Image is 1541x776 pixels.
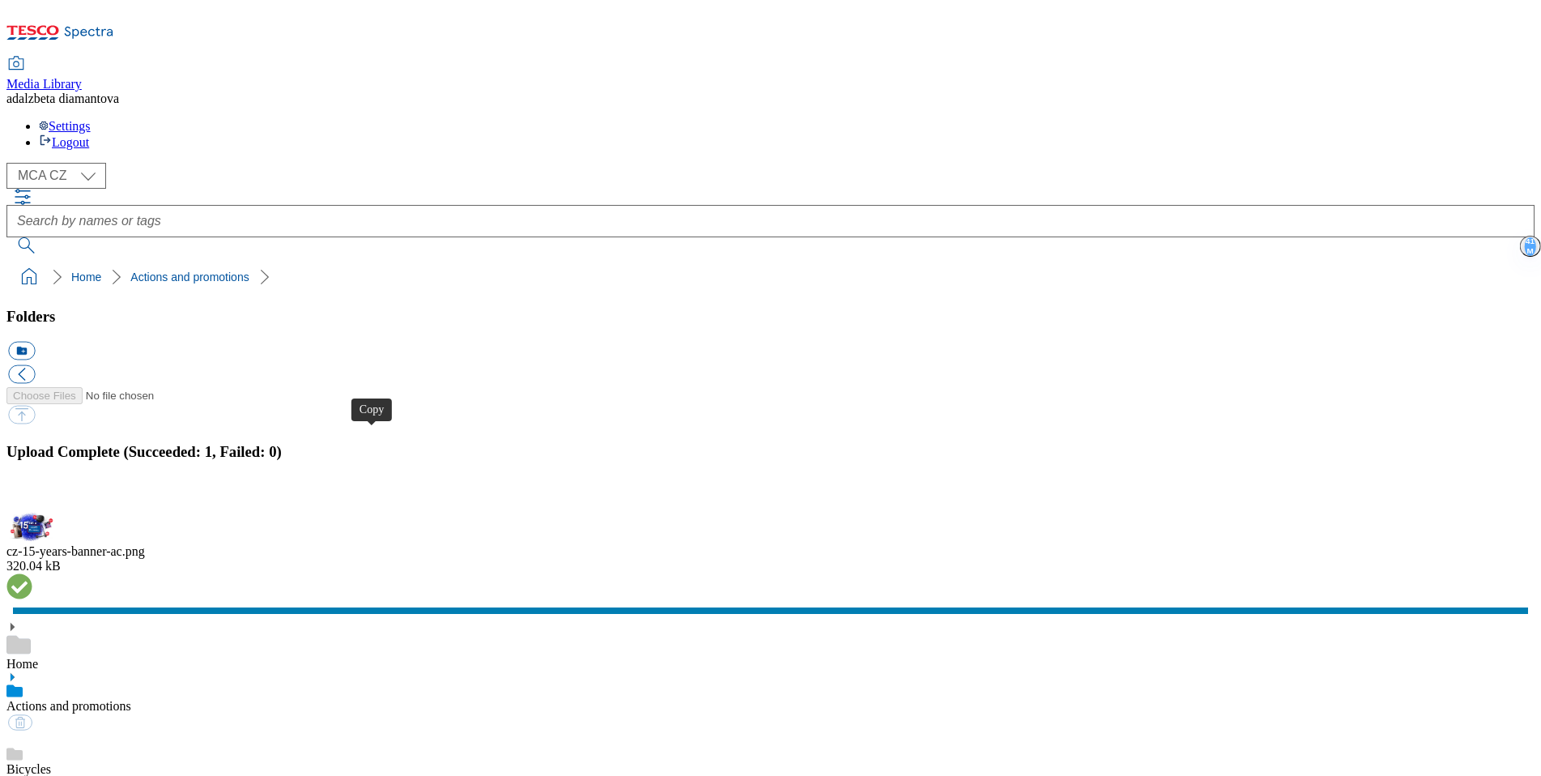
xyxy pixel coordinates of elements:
[6,544,1535,559] div: cz-15-years-banner-ac.png
[16,264,42,290] a: home
[71,271,101,284] a: Home
[6,657,38,671] a: Home
[39,119,91,133] a: Settings
[19,92,119,105] span: alzbeta diamantova
[6,205,1535,237] input: Search by names or tags
[39,135,89,149] a: Logout
[6,58,82,92] a: Media Library
[6,512,55,541] img: preview
[6,559,1535,573] div: 320.04 kB
[6,443,1535,461] h3: Upload Complete (Succeeded: 1, Failed: 0)
[130,271,249,284] a: Actions and promotions
[6,92,19,105] span: ad
[6,699,131,713] a: Actions and promotions
[6,77,82,91] span: Media Library
[6,762,51,776] a: Bicycles
[6,308,1535,326] h3: Folders
[6,262,1535,292] nav: breadcrumb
